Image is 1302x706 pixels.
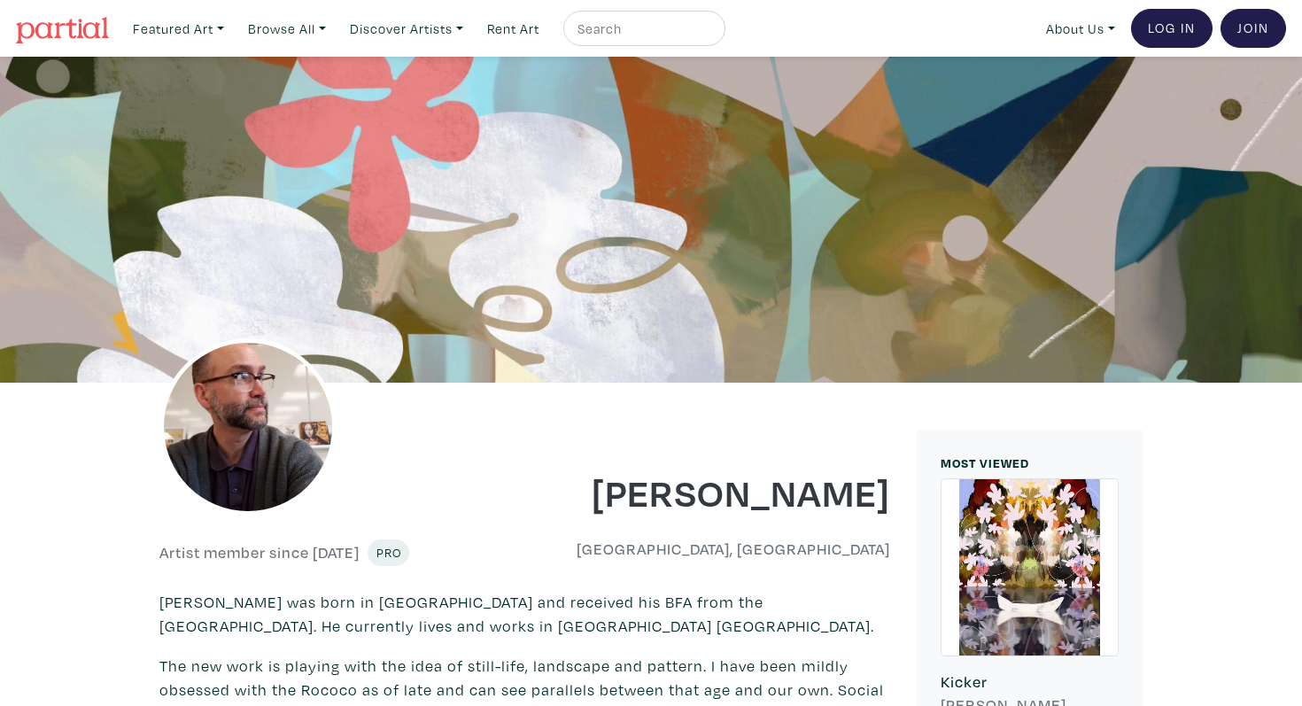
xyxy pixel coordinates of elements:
[1038,11,1123,47] a: About Us
[941,672,1119,692] h6: Kicker
[342,11,471,47] a: Discover Artists
[240,11,334,47] a: Browse All
[376,544,401,561] span: Pro
[1131,9,1213,48] a: Log In
[539,539,891,559] h6: [GEOGRAPHIC_DATA], [GEOGRAPHIC_DATA]
[576,18,709,40] input: Search
[479,11,547,47] a: Rent Art
[941,454,1029,471] small: MOST VIEWED
[159,338,337,516] img: phpThumb.php
[539,468,891,516] h1: [PERSON_NAME]
[159,590,890,638] p: [PERSON_NAME] was born in [GEOGRAPHIC_DATA] and received his BFA from the [GEOGRAPHIC_DATA]. He c...
[125,11,232,47] a: Featured Art
[159,543,360,562] h6: Artist member since [DATE]
[1221,9,1286,48] a: Join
